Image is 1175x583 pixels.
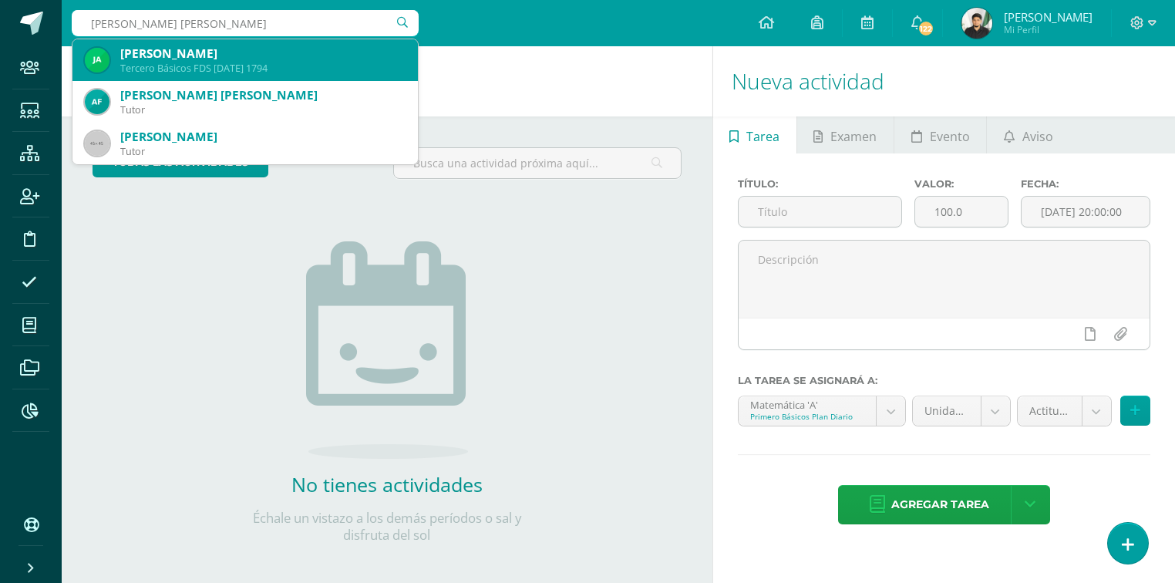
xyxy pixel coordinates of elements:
span: Agregar tarea [891,486,989,524]
span: [PERSON_NAME] [1004,9,1093,25]
a: Unidad 4 [913,396,1010,426]
a: Examen [797,116,894,153]
span: 122 [917,20,934,37]
h1: Nueva actividad [732,46,1156,116]
label: Título: [738,178,903,190]
div: Tutor [120,145,406,158]
span: Mi Perfil [1004,23,1093,36]
label: Valor: [914,178,1008,190]
img: no_activities.png [306,241,468,459]
a: Matemática 'A'Primero Básicos Plan Diario [739,396,905,426]
input: Busca una actividad próxima aquí... [394,148,681,178]
img: 333b0b311e30b8d47132d334b2cfd205.png [961,8,992,39]
span: Evento [930,118,970,155]
a: Actitudinal (10.0%) [1018,396,1111,426]
img: 491cc0773bee17f284e2b2519ac686bc.png [85,89,109,114]
input: Busca un usuario... [72,10,419,36]
a: Tarea [713,116,796,153]
div: Tercero Básicos FDS [DATE] 1794 [120,62,406,75]
label: La tarea se asignará a: [738,375,1150,386]
div: Matemática 'A' [750,396,864,411]
p: Échale un vistazo a los demás períodos o sal y disfruta del sol [233,510,541,544]
div: [PERSON_NAME] [120,45,406,62]
a: Evento [894,116,986,153]
span: Actitudinal (10.0%) [1029,396,1070,426]
a: Aviso [987,116,1069,153]
span: Tarea [746,118,779,155]
span: Aviso [1022,118,1053,155]
h2: No tienes actividades [233,471,541,497]
input: Puntos máximos [915,197,1008,227]
input: Fecha de entrega [1022,197,1150,227]
div: [PERSON_NAME] [PERSON_NAME] [120,87,406,103]
input: Título [739,197,902,227]
span: Examen [830,118,877,155]
img: a21025b68431e7461869b9d4a6bb49ea.png [85,48,109,72]
div: [PERSON_NAME] [120,129,406,145]
span: Unidad 4 [924,396,969,426]
img: 45x45 [85,131,109,156]
div: Tutor [120,103,406,116]
label: Fecha: [1021,178,1150,190]
div: Primero Básicos Plan Diario [750,411,864,422]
